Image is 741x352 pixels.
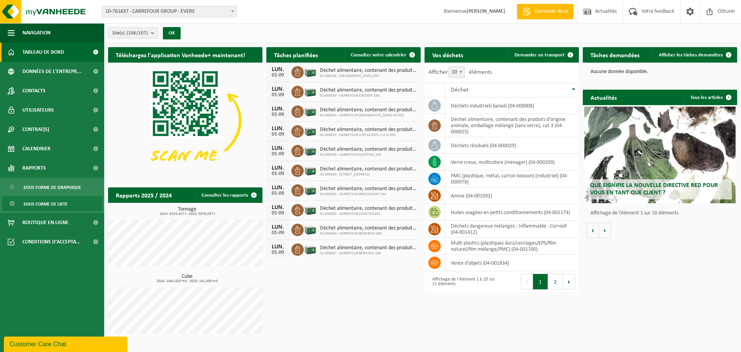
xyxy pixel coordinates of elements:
span: Déchet alimentaire, contenant des produits d'origine animale, emballage mélangé ... [320,68,417,74]
h2: Vos déchets [425,47,471,62]
span: Que signifie la nouvelle directive RED pour vous en tant que client ? [590,182,718,196]
button: Site(s)(106/107) [108,27,158,39]
p: Aucune donnée disponible. [590,69,729,75]
strong: [PERSON_NAME] [467,9,505,14]
td: déchet alimentaire, contenant des produits d'origine animale, emballage mélangé (sans verre), cat... [445,114,579,137]
span: Déchet alimentaire, contenant des produits d'origine animale, emballage mélangé ... [320,186,417,192]
label: Afficher éléments [428,69,492,75]
img: PB-LB-0680-HPE-GN-01 [304,203,317,216]
button: 1 [533,274,548,289]
span: Demande devis [533,8,570,15]
img: PB-LB-0680-HPE-GN-01 [304,65,317,78]
div: LUN. [270,224,286,230]
div: LUN. [270,106,286,112]
span: 02-008560 - [STREET_ADDRESS] [320,172,417,177]
a: Sous forme de liste [2,196,102,211]
a: Consulter votre calendrier [345,47,420,63]
img: Download de VHEPlus App [108,63,262,179]
div: 01-09 [270,191,286,196]
span: 02-008549 - [GEOGRAPHIC_DATA] 055 [320,74,417,78]
div: 01-09 [270,230,286,236]
td: huiles usagées en petits conditionnements (04-001174) [445,204,579,221]
span: Navigation [22,23,51,43]
span: Afficher les tâches demandées [659,53,723,58]
span: Déchet alimentaire, contenant des produits d'origine animale, emballage mélangé ... [320,206,417,212]
button: Volgende [599,223,611,238]
img: PB-LB-0680-HPE-GN-01 [304,223,317,236]
span: Déchet alimentaire, contenant des produits d'origine animale, emballage mélangé ... [320,225,417,231]
h2: Tâches demandées [583,47,647,62]
span: 02-008558 - CARREFOUR MORTSEL 106 [320,153,417,157]
td: PMC (plastique, métal, carton boisson) (industriel) (04-000978) [445,170,579,187]
td: multi plastics (plastiques durs/cerclages/EPS/film naturel/film mélange/PMC) (04-001700) [445,238,579,255]
span: Déchet alimentaire, contenant des produits d'origine animale, emballage mélangé ... [320,127,417,133]
span: 02-008551 - CARREFOUR [GEOGRAPHIC_DATA] NV 001 [320,113,417,118]
button: Previous [521,274,533,289]
div: LUN. [270,126,286,132]
div: 01-09 [270,112,286,117]
h2: Téléchargez l'application Vanheede+ maintenant! [108,47,253,62]
img: PB-LB-0680-HPE-GN-01 [304,183,317,196]
a: Afficher les tâches demandées [653,47,736,63]
a: Consulter les rapports [195,187,262,203]
span: Sous forme de graphique [24,180,81,195]
span: Déchet [451,87,469,93]
a: Demande devis [517,4,574,19]
h2: Actualités [583,90,624,105]
div: 01-09 [270,171,286,177]
span: 2024: 9153,417 t - 2025: 5876,037 t [112,212,262,216]
span: 02-008563 - CARREFOUR SCHOTEN 631 [320,212,417,216]
div: LUN. [270,204,286,211]
div: 01-09 [270,73,286,78]
span: Déchet alimentaire, contenant des produits d'origine animale, emballage mélangé ... [320,166,417,172]
span: Déchet alimentaire, contenant des produits d'origine animale, emballage mélangé ... [320,87,417,94]
span: Site(s) [112,27,148,39]
div: 01-09 [270,151,286,157]
img: PB-LB-0680-HPE-GN-01 [304,104,317,117]
iframe: chat widget [4,335,129,352]
span: Consulter votre calendrier [351,53,406,58]
div: 01-09 [270,92,286,98]
span: Contrat(s) [22,120,49,139]
button: Next [563,274,575,289]
span: 10-761637 - CARREFOUR GROUP - EVERE [102,6,237,17]
div: 01-09 [270,211,286,216]
h3: Tonnage [112,207,262,216]
span: Sous forme de liste [24,197,68,211]
button: 2 [548,274,563,289]
div: 01-09 [270,132,286,137]
h2: Tâches planifiées [266,47,326,62]
img: PB-LB-0680-HPE-GN-01 [304,85,317,98]
count: (106/107) [127,31,148,36]
div: LUN. [270,185,286,191]
button: Vorige [587,223,599,238]
h3: Cube [112,274,262,283]
span: Tableau de bord [22,43,64,62]
td: vente d'objets (04-001834) [445,255,579,271]
span: 10 [448,66,465,78]
img: PB-LB-0680-HPE-GN-01 [304,124,317,137]
span: Rapports [22,158,46,178]
span: Contacts [22,81,46,100]
span: Demander un transport [514,53,565,58]
span: Utilisateurs [22,100,54,120]
span: 02-008564 - CARREFOUR BORSBEEK 660 [320,231,417,236]
img: PB-LB-0680-HPE-GN-01 [304,163,317,177]
p: Affichage de l'élément 1 sur 10 éléments [590,211,733,216]
span: 02-008562 - CARREFOUR BRASSCHAAT 244 [320,192,417,197]
span: 02-008567 - CARREFOUR BERCHEM 190 [320,251,417,256]
img: PB-LB-0680-HPE-GN-01 [304,242,317,255]
img: PB-LB-0680-HPE-GN-01 [304,144,317,157]
div: LUN. [270,66,286,73]
div: LUN. [270,165,286,171]
span: Déchet alimentaire, contenant des produits d'origine animale, emballage mélangé ... [320,245,417,251]
span: 02-008557 - CARREFOUR SINT-ELOOIS-VIJVE 653 [320,133,417,138]
a: Sous forme de graphique [2,180,102,194]
span: 02-008550 - CARREFOUR EDEGEM 146 [320,94,417,98]
span: Données de l'entrepr... [22,62,81,81]
span: Conditions d'accepta... [22,232,81,252]
span: 2024: 1481,820 m3 - 2025: 141,000 m3 [112,279,262,283]
span: Déchet alimentaire, contenant des produits d'origine animale, emballage mélangé ... [320,107,417,113]
a: Tous les articles [684,90,736,105]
